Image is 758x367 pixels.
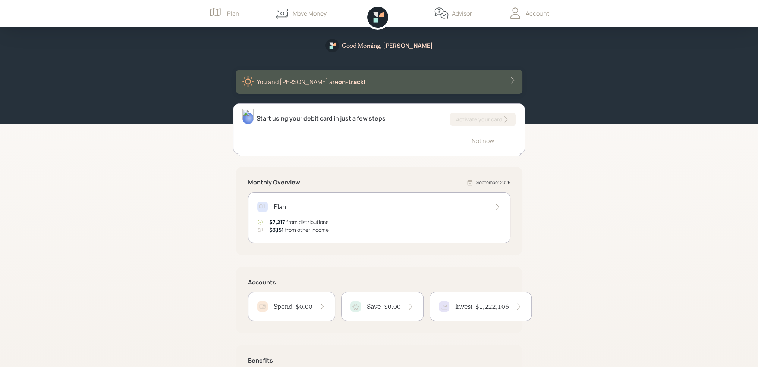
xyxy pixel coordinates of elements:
div: from distributions [269,218,328,226]
div: Start using your debit card in just a few steps [257,114,386,123]
button: Activate your card [450,113,516,126]
h5: Accounts [248,279,510,286]
h5: Monthly Overview [248,179,300,186]
div: September 2025 [476,179,510,186]
div: Account [526,9,549,18]
h4: Invest [455,302,472,311]
div: Move Money [293,9,327,18]
span: $7,217 [269,218,285,226]
h4: $0.00 [384,302,401,311]
h4: Save [367,302,381,311]
div: from other income [269,226,329,234]
h5: [PERSON_NAME] [383,42,433,49]
h5: Good Morning , [342,42,381,49]
div: You and [PERSON_NAME] are [257,77,366,86]
h4: Spend [274,302,293,311]
img: sunny-XHVQM73Q.digested.png [242,76,254,88]
div: Advisor [452,9,472,18]
img: sami-boghos-headshot.png [242,109,254,124]
span: $3,151 [269,226,284,233]
span: on‑track! [338,78,366,86]
h4: Plan [274,203,286,211]
div: Activate your card [456,116,510,123]
div: Plan [227,9,239,18]
div: Not now [472,137,494,145]
h5: Benefits [248,357,510,364]
h4: $1,222,106 [475,302,509,311]
h4: $0.00 [296,302,312,311]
